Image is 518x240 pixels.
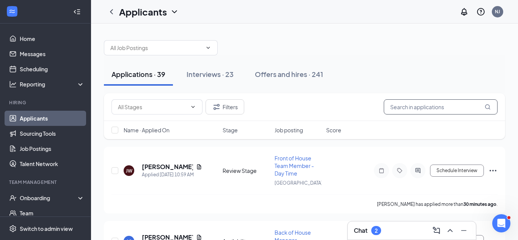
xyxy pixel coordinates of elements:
span: Name · Applied On [124,126,170,134]
p: [PERSON_NAME] has applied more than . [377,201,498,207]
a: Scheduling [20,61,85,77]
div: Hiring [9,99,83,106]
div: Reporting [20,80,85,88]
div: NJ [495,8,500,15]
svg: Filter [212,102,221,111]
svg: ComposeMessage [432,226,441,235]
svg: MagnifyingGlass [485,104,491,110]
a: Job Postings [20,141,85,156]
input: All Job Postings [110,44,202,52]
svg: Tag [395,168,404,174]
button: Filter Filters [206,99,244,115]
button: ChevronUp [444,224,456,237]
a: Talent Network [20,156,85,171]
svg: Notifications [460,7,469,16]
input: Search in applications [384,99,498,115]
svg: ChevronDown [190,104,196,110]
svg: ActiveChat [413,168,422,174]
span: Front of House Team Member - Day Time [275,155,314,177]
a: Applicants [20,111,85,126]
a: Sourcing Tools [20,126,85,141]
svg: Analysis [9,80,17,88]
svg: ChevronUp [446,226,455,235]
a: Team [20,205,85,221]
svg: Collapse [73,8,81,16]
a: Home [20,31,85,46]
div: Switch to admin view [20,225,73,232]
span: Score [326,126,341,134]
svg: ChevronDown [170,7,179,16]
span: [GEOGRAPHIC_DATA] [275,180,323,186]
div: 2 [375,227,378,234]
div: Offers and hires · 241 [255,69,323,79]
div: Team Management [9,179,83,185]
a: Messages [20,46,85,61]
svg: WorkstreamLogo [8,8,16,15]
svg: Minimize [459,226,468,235]
button: Minimize [458,224,470,237]
svg: QuestionInfo [476,7,485,16]
span: Stage [223,126,238,134]
input: All Stages [118,103,187,111]
svg: Settings [9,225,17,232]
h1: Applicants [119,5,167,18]
div: Review Stage [223,167,270,174]
h5: [PERSON_NAME] [142,163,193,171]
svg: UserCheck [9,194,17,202]
div: Onboarding [20,194,78,202]
iframe: Intercom live chat [492,214,510,232]
b: 30 minutes ago [463,201,496,207]
svg: Document [196,164,202,170]
button: Schedule Interview [430,165,484,177]
span: Job posting [275,126,303,134]
div: JW [126,168,132,174]
div: Interviews · 23 [187,69,234,79]
svg: ChevronDown [205,45,211,51]
svg: Ellipses [488,166,498,175]
button: ComposeMessage [430,224,443,237]
div: Applied [DATE] 10:59 AM [142,171,202,179]
svg: ChevronLeft [107,7,116,16]
h3: Chat [354,226,367,235]
svg: Note [377,168,386,174]
div: Applications · 39 [111,69,165,79]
